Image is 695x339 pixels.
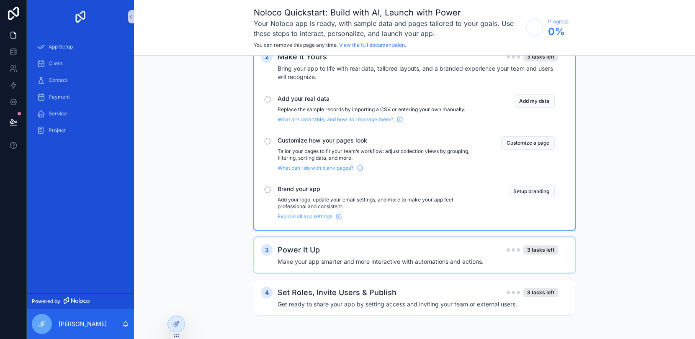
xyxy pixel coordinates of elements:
[59,320,107,328] p: [PERSON_NAME]
[548,25,569,38] span: 0 %
[254,42,338,48] span: You can remove this page any time.
[49,127,66,134] span: Project
[74,10,87,23] img: App logo
[254,18,521,38] h3: Your Noloco app is ready, with sample data and pages tailored to your goals. Use these steps to i...
[49,110,67,117] span: Service
[49,60,62,67] span: Client
[548,18,569,25] span: Progress
[49,77,67,84] span: Contact
[38,319,46,329] span: JF
[32,89,129,105] a: Payment
[27,33,134,149] div: scrollable content
[32,73,129,88] a: Contact
[32,39,129,54] a: App Setup
[27,293,134,309] a: Powered by
[32,123,129,138] a: Project
[32,298,60,305] span: Powered by
[339,42,406,48] a: View the full documentation.
[49,43,73,50] span: App Setup
[49,94,70,100] span: Payment
[32,106,129,121] a: Service
[254,7,521,18] h1: Noloco Quickstart: Build with AI, Launch with Power
[32,56,129,71] a: Client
